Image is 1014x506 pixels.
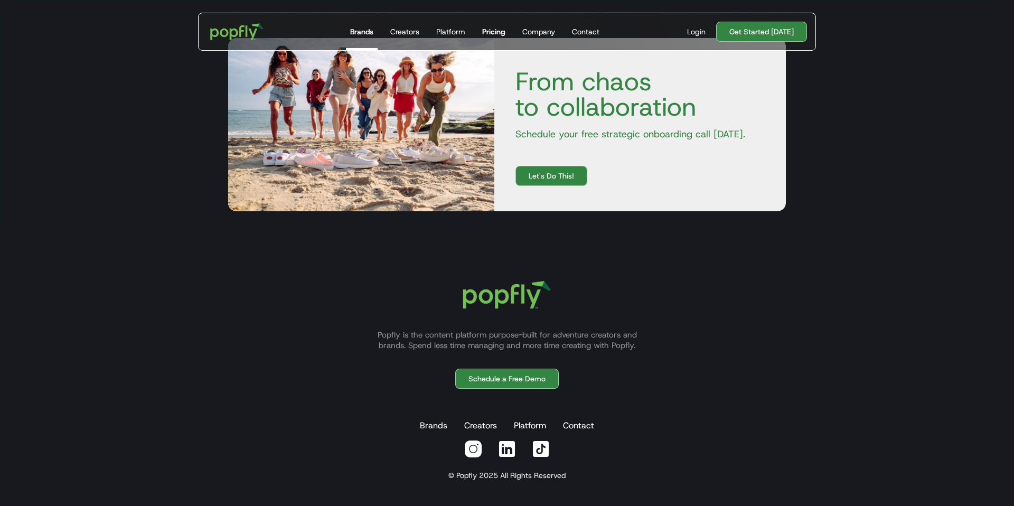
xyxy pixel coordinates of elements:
[203,16,271,48] a: home
[687,26,706,37] div: Login
[512,415,548,436] a: Platform
[462,415,499,436] a: Creators
[350,26,373,37] div: Brands
[716,22,807,42] a: Get Started [DATE]
[683,26,710,37] a: Login
[522,26,555,37] div: Company
[364,330,650,351] p: Popfly is the content platform purpose-built for adventure creators and brands. Spend less time m...
[390,26,419,37] div: Creators
[455,369,559,389] a: Schedule a Free Demo
[478,13,510,50] a: Pricing
[507,69,773,119] h4: From chaos to collaboration
[418,415,449,436] a: Brands
[386,13,424,50] a: Creators
[448,470,566,481] div: © Popfly 2025 All Rights Reserved
[346,13,378,50] a: Brands
[561,415,596,436] a: Contact
[482,26,505,37] div: Pricing
[515,166,587,186] a: Let's Do This!
[568,13,604,50] a: Contact
[572,26,599,37] div: Contact
[436,26,465,37] div: Platform
[507,128,773,140] p: Schedule your free strategic onboarding call [DATE].
[432,13,470,50] a: Platform
[518,13,559,50] a: Company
